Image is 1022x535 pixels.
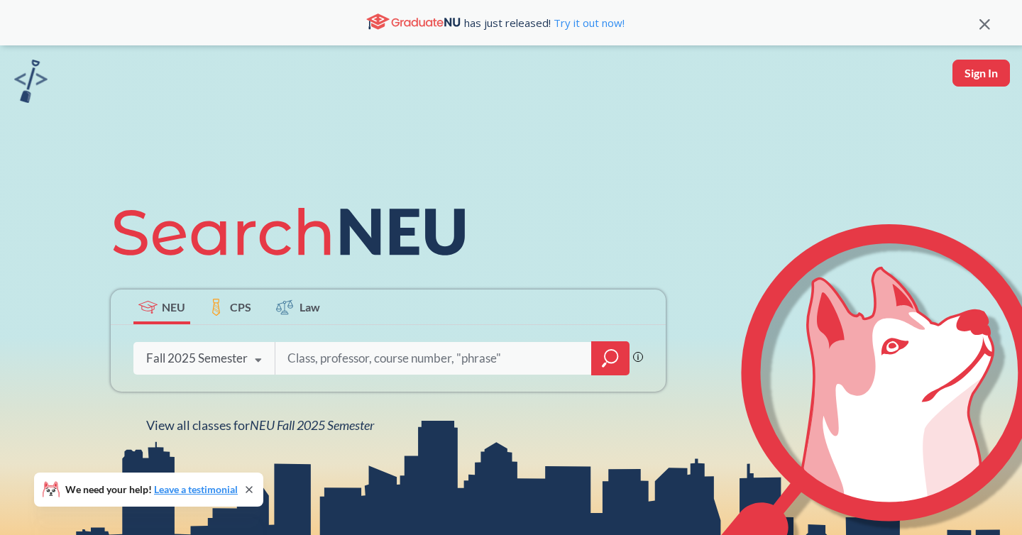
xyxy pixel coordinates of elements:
[286,343,581,373] input: Class, professor, course number, "phrase"
[14,60,48,103] img: sandbox logo
[65,485,238,495] span: We need your help!
[300,299,320,315] span: Law
[250,417,374,433] span: NEU Fall 2025 Semester
[952,60,1010,87] button: Sign In
[230,299,251,315] span: CPS
[146,351,248,366] div: Fall 2025 Semester
[464,15,625,31] span: has just released!
[162,299,185,315] span: NEU
[551,16,625,30] a: Try it out now!
[146,417,374,433] span: View all classes for
[14,60,48,107] a: sandbox logo
[591,341,630,375] div: magnifying glass
[602,348,619,368] svg: magnifying glass
[154,483,238,495] a: Leave a testimonial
